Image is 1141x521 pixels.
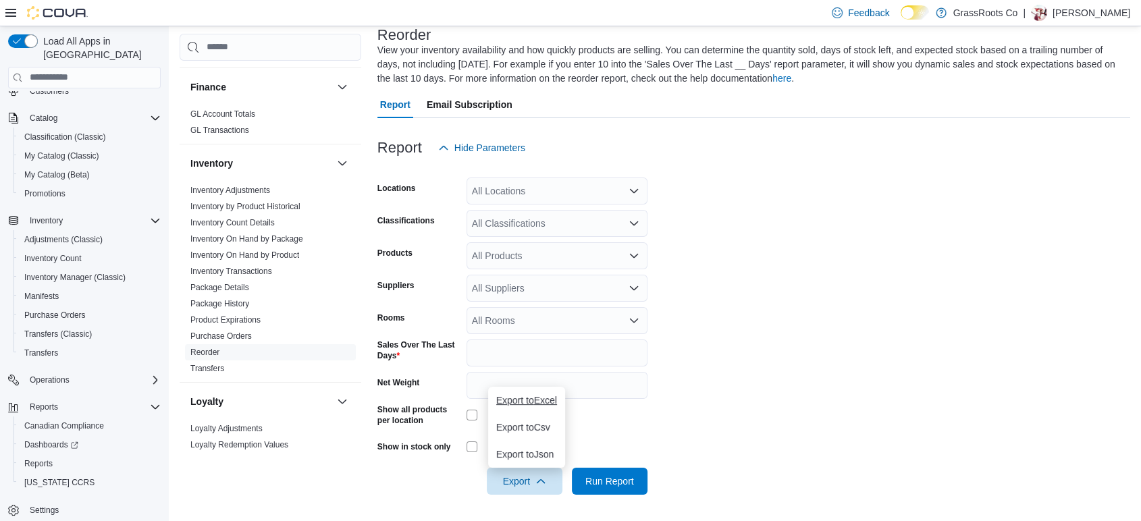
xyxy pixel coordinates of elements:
button: Finance [190,80,331,94]
button: Operations [3,371,166,389]
span: Purchase Orders [19,307,161,323]
a: Settings [24,502,64,518]
h3: Inventory [190,157,233,170]
button: Open list of options [629,250,639,261]
button: Export toCsv [488,414,565,441]
button: Run Report [572,468,647,495]
a: GL Account Totals [190,109,255,119]
button: Open list of options [629,315,639,326]
span: Adjustments (Classic) [19,231,161,248]
button: Reports [24,399,63,415]
span: My Catalog (Beta) [24,169,90,180]
button: Classification (Classic) [14,128,166,146]
span: Manifests [19,288,161,304]
span: Run Report [585,474,634,488]
button: Inventory [190,157,331,170]
button: Inventory [334,155,350,171]
a: Transfers [19,345,63,361]
span: Package Details [190,282,249,293]
a: [US_STATE] CCRS [19,474,100,491]
a: Product Expirations [190,315,261,325]
span: Inventory Manager (Classic) [24,272,126,283]
a: Loyalty Redemption Values [190,440,288,449]
button: Customers [3,81,166,101]
button: Reports [14,454,166,473]
h3: Finance [190,80,226,94]
button: Promotions [14,184,166,203]
span: Inventory Adjustments [190,185,270,196]
span: Email Subscription [427,91,512,118]
button: My Catalog (Classic) [14,146,166,165]
img: Cova [27,6,88,20]
button: Canadian Compliance [14,416,166,435]
button: Hide Parameters [433,134,531,161]
span: Settings [24,501,161,518]
button: Export toJson [488,441,565,468]
a: Loyalty Adjustments [190,424,263,433]
button: Export toExcel [488,387,565,414]
span: Reports [24,458,53,469]
span: Export to Csv [496,422,557,433]
span: My Catalog (Classic) [24,150,99,161]
a: Package Details [190,283,249,292]
span: Operations [24,372,161,388]
div: Inventory [180,182,361,382]
span: Export to Excel [496,395,557,406]
label: Products [377,248,413,258]
a: Purchase Orders [190,331,252,341]
button: Open list of options [629,283,639,294]
button: Loyalty [334,393,350,410]
a: Inventory Manager (Classic) [19,269,131,285]
button: Inventory Count [14,249,166,268]
label: Net Weight [377,377,419,388]
span: Transfers [24,348,58,358]
label: Locations [377,183,416,194]
span: Purchase Orders [24,310,86,321]
a: Package History [190,299,249,308]
a: Manifests [19,288,64,304]
span: Operations [30,375,70,385]
span: Reorder [190,347,219,358]
span: Report [380,91,410,118]
button: Inventory Manager (Classic) [14,268,166,287]
a: Inventory Count Details [190,218,275,227]
a: Purchase Orders [19,307,91,323]
span: Export [495,468,554,495]
label: Suppliers [377,280,415,291]
a: Customers [24,83,74,99]
span: Feedback [848,6,889,20]
a: GL Transactions [190,126,249,135]
span: Inventory [24,213,161,229]
span: Reports [19,456,161,472]
button: Operations [24,372,75,388]
span: Washington CCRS [19,474,161,491]
a: here [772,73,791,84]
span: Transfers (Classic) [19,326,161,342]
span: Inventory Manager (Classic) [19,269,161,285]
span: Manifests [24,291,59,302]
button: Loyalty [190,395,331,408]
div: Loyalty [180,420,361,458]
span: Promotions [19,186,161,202]
span: Adjustments (Classic) [24,234,103,245]
span: Load All Apps in [GEOGRAPHIC_DATA] [38,34,161,61]
button: Catalog [3,109,166,128]
span: [US_STATE] CCRS [24,477,95,488]
a: Promotions [19,186,71,202]
span: Transfers (Classic) [24,329,92,339]
span: Customers [24,82,161,99]
h3: Reorder [377,27,431,43]
span: Dashboards [19,437,161,453]
button: Adjustments (Classic) [14,230,166,249]
div: View your inventory availability and how quickly products are selling. You can determine the quan... [377,43,1123,86]
p: [PERSON_NAME] [1053,5,1130,21]
button: Manifests [14,287,166,306]
span: Catalog [24,110,161,126]
button: Inventory [3,211,166,230]
button: My Catalog (Beta) [14,165,166,184]
a: Transfers (Classic) [19,326,97,342]
span: Settings [30,505,59,516]
span: GL Transactions [190,125,249,136]
span: Canadian Compliance [24,420,104,431]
